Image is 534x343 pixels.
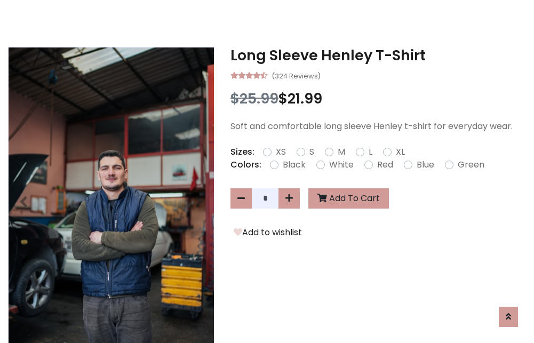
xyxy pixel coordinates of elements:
[329,158,354,171] label: White
[396,146,405,158] label: XL
[230,146,254,158] p: Sizes:
[230,120,526,133] p: Soft and comfortable long sleeve Henley t-shirt for everyday wear.
[377,158,393,171] label: Red
[309,146,314,158] label: S
[272,69,321,82] small: (324 Reviews)
[230,47,526,64] h3: Long Sleeve Henley T-Shirt
[288,89,322,108] span: 21.99
[458,158,484,171] label: Green
[230,89,278,108] span: $25.99
[417,158,434,171] label: Blue
[338,146,345,158] label: M
[276,146,286,158] label: XS
[283,158,306,171] label: Black
[369,146,372,158] label: L
[230,158,261,171] p: Colors:
[230,90,526,107] h3: $
[230,226,305,240] button: Add to wishlist
[308,188,389,209] button: Add To Cart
